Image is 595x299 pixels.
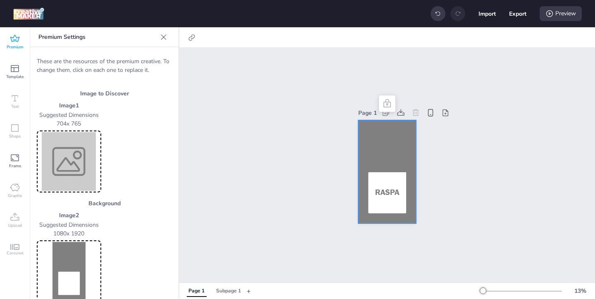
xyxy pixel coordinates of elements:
[37,57,172,74] p: These are the resources of the premium creative. To change them, click on each one to replace it.
[38,132,100,191] img: Preview
[37,89,172,98] h3: Image to Discover
[216,287,241,295] div: Subpage 1
[570,287,590,295] div: 13 %
[478,5,496,22] button: Import
[9,163,21,169] span: Frame
[540,6,582,21] div: Preview
[358,109,377,117] div: Page 1
[8,192,22,199] span: Graphic
[247,284,251,298] button: +
[37,199,172,208] h3: Background
[38,27,157,47] p: Premium Settings
[37,229,101,238] p: 1080 x 1920
[13,7,44,20] img: logo Creative Maker
[37,101,101,110] p: Image 1
[6,74,24,80] span: Template
[7,44,24,50] span: Premium
[188,287,205,295] div: Page 1
[37,221,101,229] p: Suggested Dimensions
[7,250,24,256] span: Carousel
[509,5,526,22] button: Export
[37,119,101,128] p: 704 x 765
[183,284,247,298] div: Tabs
[11,103,19,110] span: Text
[9,133,21,140] span: Shape
[8,222,22,229] span: Upload
[37,111,101,119] p: Suggested Dimensions
[37,211,101,220] p: Image 2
